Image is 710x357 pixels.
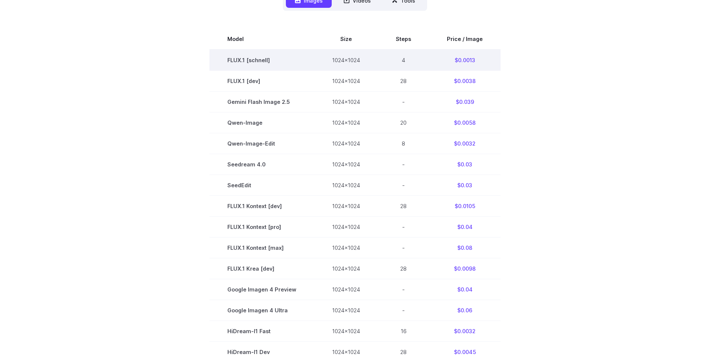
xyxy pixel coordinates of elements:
td: - [378,300,429,321]
td: $0.03 [429,175,501,196]
td: 1024x1024 [314,217,378,238]
td: 28 [378,258,429,279]
td: 1024x1024 [314,70,378,91]
td: $0.0032 [429,321,501,342]
td: Qwen-Image [209,112,314,133]
td: Google Imagen 4 Preview [209,279,314,300]
td: $0.0058 [429,112,501,133]
th: Steps [378,29,429,50]
span: Gemini Flash Image 2.5 [227,98,296,106]
td: - [378,175,429,196]
td: $0.0013 [429,50,501,71]
td: HiDream-I1 Fast [209,321,314,342]
th: Size [314,29,378,50]
td: 1024x1024 [314,196,378,217]
td: $0.03 [429,154,501,175]
td: FLUX.1 [schnell] [209,50,314,71]
td: - [378,238,429,258]
td: - [378,217,429,238]
td: 1024x1024 [314,91,378,112]
td: FLUX.1 Kontext [dev] [209,196,314,217]
th: Price / Image [429,29,501,50]
td: Google Imagen 4 Ultra [209,300,314,321]
td: 1024x1024 [314,175,378,196]
td: $0.08 [429,238,501,258]
td: $0.06 [429,300,501,321]
td: $0.0105 [429,196,501,217]
td: 1024x1024 [314,300,378,321]
td: 1024x1024 [314,133,378,154]
td: 1024x1024 [314,321,378,342]
td: $0.0098 [429,258,501,279]
td: 1024x1024 [314,154,378,175]
td: 28 [378,70,429,91]
td: 1024x1024 [314,238,378,258]
td: 1024x1024 [314,50,378,71]
td: FLUX.1 [dev] [209,70,314,91]
td: 1024x1024 [314,258,378,279]
td: - [378,154,429,175]
td: - [378,279,429,300]
td: $0.0032 [429,133,501,154]
th: Model [209,29,314,50]
td: 1024x1024 [314,112,378,133]
td: 8 [378,133,429,154]
td: 20 [378,112,429,133]
td: Qwen-Image-Edit [209,133,314,154]
td: $0.0038 [429,70,501,91]
td: $0.039 [429,91,501,112]
td: 1024x1024 [314,279,378,300]
td: Seedream 4.0 [209,154,314,175]
td: 28 [378,196,429,217]
td: 4 [378,50,429,71]
td: - [378,91,429,112]
td: $0.04 [429,279,501,300]
td: SeedEdit [209,175,314,196]
td: FLUX.1 Kontext [max] [209,238,314,258]
td: $0.04 [429,217,501,238]
td: FLUX.1 Krea [dev] [209,258,314,279]
td: 16 [378,321,429,342]
td: FLUX.1 Kontext [pro] [209,217,314,238]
